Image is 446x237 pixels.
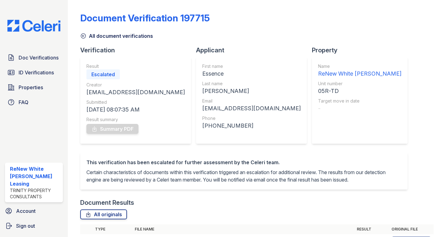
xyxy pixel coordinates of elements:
th: Result [354,224,389,234]
div: Result summary [86,116,185,123]
div: Unit number [318,81,401,87]
div: Trinity Property Consultants [10,187,60,200]
a: Doc Verifications [5,51,63,64]
a: FAQ [5,96,63,108]
p: Certain characteristics of documents within this verification triggered an escalation for additio... [86,169,401,183]
div: [PERSON_NAME] [202,87,301,95]
div: Name [318,63,401,69]
span: ID Verifications [19,69,54,76]
a: Account [2,205,65,217]
div: Submitted [86,99,185,105]
div: [EMAIL_ADDRESS][DOMAIN_NAME] [202,104,301,113]
div: - [318,104,401,113]
a: All document verifications [80,32,153,40]
div: Creator [86,82,185,88]
a: All originals [80,209,127,219]
div: Escalated [86,69,120,79]
th: Original file [389,224,434,234]
div: ReNew White [PERSON_NAME] [318,69,401,78]
div: Result [86,63,185,69]
span: Sign out [16,222,35,230]
a: Name ReNew White [PERSON_NAME] [318,63,401,78]
div: [PHONE_NUMBER] [202,121,301,130]
a: Sign out [2,220,65,232]
div: Document Results [80,198,134,207]
div: First name [202,63,301,69]
div: Document Verification 197715 [80,12,210,24]
span: FAQ [19,99,28,106]
a: Properties [5,81,63,94]
div: [EMAIL_ADDRESS][DOMAIN_NAME] [86,88,185,97]
img: CE_Logo_Blue-a8612792a0a2168367f1c8372b55b34899dd931a85d93a1a3d3e32e68fde9ad4.png [2,20,65,32]
div: [DATE] 08:07:35 AM [86,105,185,114]
div: Property [312,46,413,55]
span: Doc Verifications [19,54,59,61]
div: Essence [202,69,301,78]
div: ReNew White [PERSON_NAME] Leasing [10,165,60,187]
span: Properties [19,84,43,91]
div: Verification [80,46,196,55]
th: Type [93,224,132,234]
div: 05R-TD [318,87,401,95]
div: Applicant [196,46,312,55]
div: Email [202,98,301,104]
th: File name [132,224,354,234]
a: ID Verifications [5,66,63,79]
span: Account [16,207,36,215]
div: This verification has been escalated for further assessment by the Celeri team. [86,159,401,166]
div: Last name [202,81,301,87]
div: Target move in date [318,98,401,104]
div: Phone [202,115,301,121]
